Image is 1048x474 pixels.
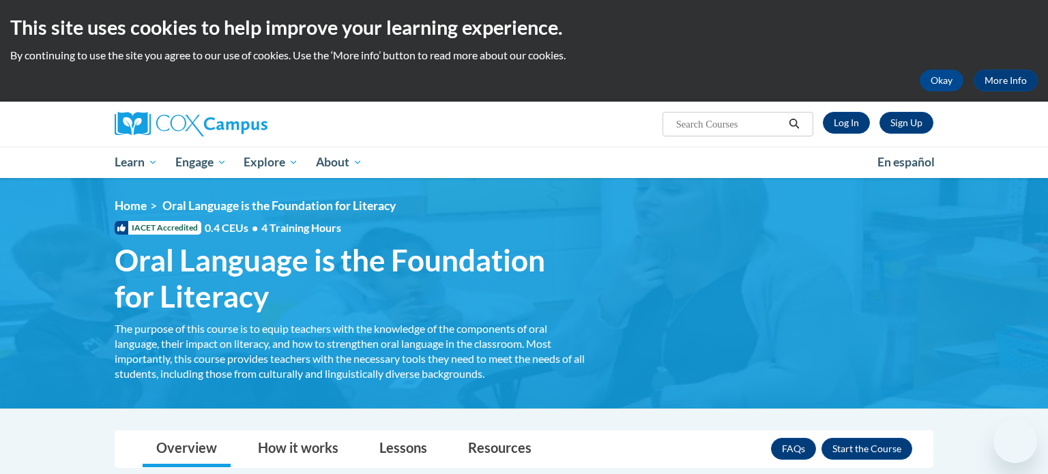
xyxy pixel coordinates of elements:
a: Lessons [366,431,441,467]
a: Log In [823,112,870,134]
span: • [252,221,258,234]
button: Search [784,116,804,132]
span: IACET Accredited [115,221,201,235]
a: Home [115,198,147,213]
h2: This site uses cookies to help improve your learning experience. [10,14,1038,41]
span: Explore [244,154,298,171]
a: FAQs [771,438,816,460]
button: Okay [920,70,963,91]
input: Search Courses [675,116,784,132]
span: 4 Training Hours [261,221,341,234]
a: Engage [166,147,235,178]
img: Cox Campus [115,112,267,136]
span: About [316,154,362,171]
span: En español [877,155,935,169]
a: Explore [235,147,307,178]
span: 0.4 CEUs [205,220,341,235]
div: Main menu [94,147,954,178]
a: Overview [143,431,231,467]
a: Register [879,112,933,134]
a: Learn [106,147,166,178]
a: About [307,147,371,178]
div: The purpose of this course is to equip teachers with the knowledge of the components of oral lang... [115,321,585,381]
span: Learn [115,154,158,171]
span: Engage [175,154,227,171]
span: Oral Language is the Foundation for Literacy [115,242,585,314]
a: En español [869,148,944,177]
a: How it works [244,431,352,467]
a: Cox Campus [115,112,374,136]
button: Enroll [821,438,912,460]
span: Oral Language is the Foundation for Literacy [162,198,396,213]
p: By continuing to use the site you agree to our use of cookies. Use the ‘More info’ button to read... [10,48,1038,63]
a: Resources [454,431,545,467]
a: More Info [974,70,1038,91]
iframe: Button to launch messaging window [993,419,1037,463]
